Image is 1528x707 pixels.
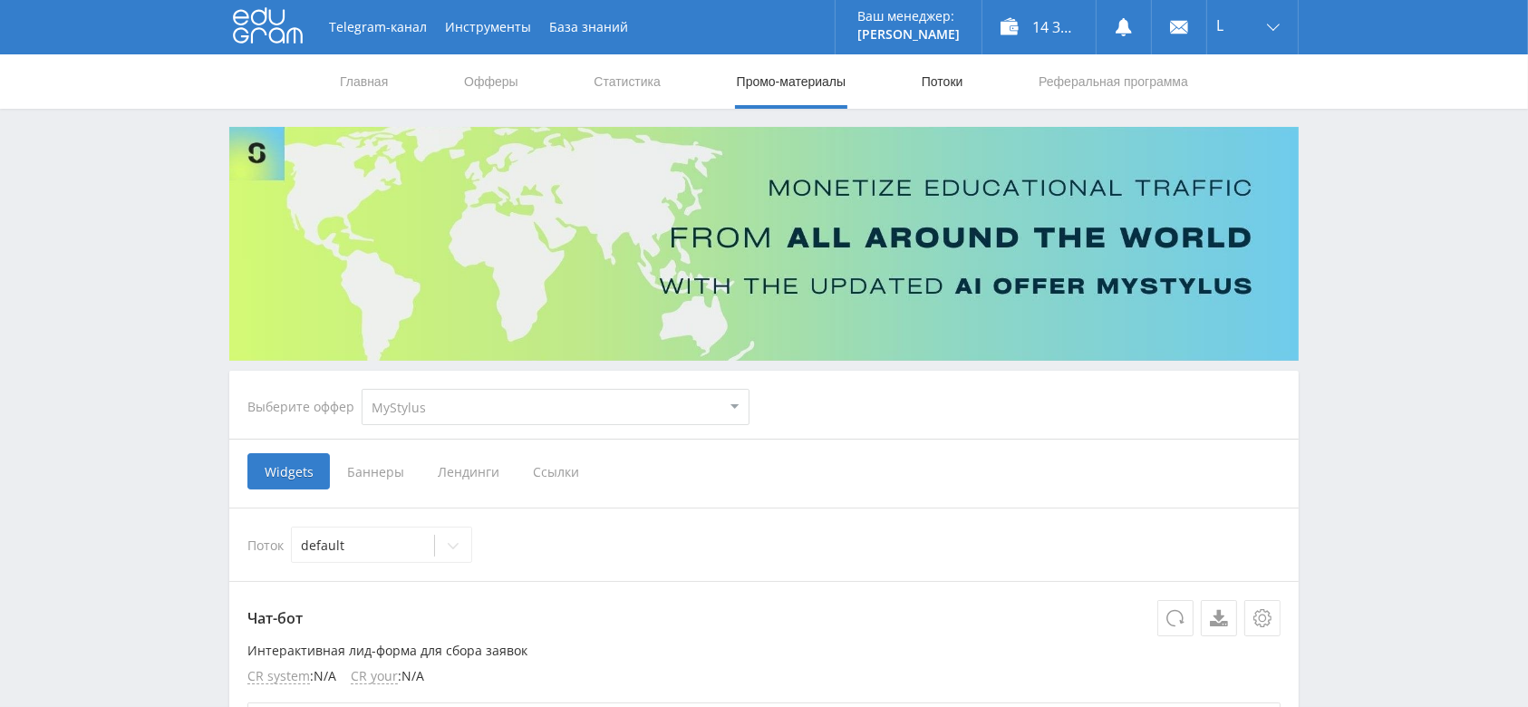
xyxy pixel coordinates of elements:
[1216,18,1223,33] span: L
[1244,600,1281,636] button: Настройки
[516,453,596,489] span: Ссылки
[421,453,516,489] span: Лендинги
[857,9,960,24] p: Ваш менеджер:
[247,400,362,414] div: Выберите оффер
[1157,600,1194,636] button: Обновить
[351,669,424,684] li: : N/A
[735,54,847,109] a: Промо-материалы
[247,669,336,684] li: : N/A
[1201,600,1237,636] a: Скачать
[351,669,398,684] span: CR your
[247,600,1281,636] p: Чат-бот
[330,453,421,489] span: Баннеры
[857,27,960,42] p: [PERSON_NAME]
[247,669,310,684] span: CR system
[229,127,1299,361] img: Banner
[920,54,965,109] a: Потоки
[338,54,390,109] a: Главная
[1037,54,1190,109] a: Реферальная программа
[247,453,330,489] span: Widgets
[462,54,520,109] a: Офферы
[592,54,662,109] a: Статистика
[247,527,1281,563] div: Поток
[247,644,1281,658] p: Интерактивная лид-форма для сбора заявок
